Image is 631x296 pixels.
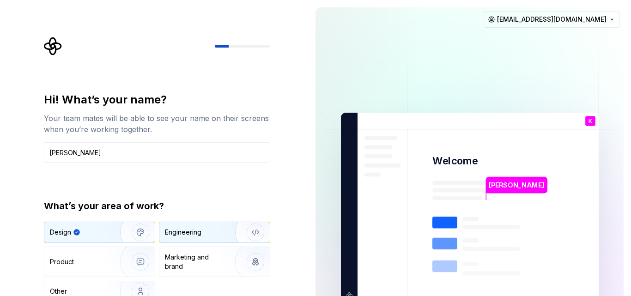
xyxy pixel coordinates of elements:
span: [EMAIL_ADDRESS][DOMAIN_NAME] [497,15,607,24]
svg: Supernova Logo [44,37,62,55]
p: [PERSON_NAME] [489,180,544,190]
div: Your team mates will be able to see your name on their screens when you’re working together. [44,113,270,135]
input: Han Solo [44,142,270,163]
div: Marketing and brand [165,253,227,271]
button: [EMAIL_ADDRESS][DOMAIN_NAME] [484,11,620,28]
p: K [588,119,592,124]
div: Product [50,257,74,266]
p: Welcome [432,154,478,168]
div: What’s your area of work? [44,199,270,212]
div: Hi! What’s your name? [44,92,270,107]
div: Other [50,287,67,296]
div: Design [50,228,71,237]
div: Engineering [165,228,201,237]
